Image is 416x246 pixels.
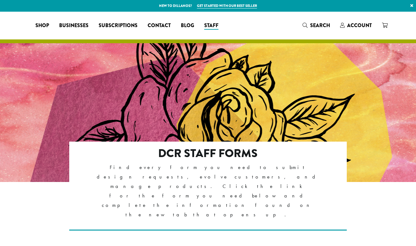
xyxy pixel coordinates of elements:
span: Account [347,22,372,29]
span: Contact [148,22,171,30]
span: Search [310,22,330,29]
a: Get started with our best seller [197,3,257,9]
a: Search [297,20,335,31]
h2: DCR Staff Forms [97,147,320,160]
span: Blog [181,22,194,30]
span: Staff [204,22,218,30]
a: Staff [199,20,223,31]
p: Find every form you need to submit design requests, evolve customers, and manage products. Click ... [97,163,320,220]
span: Businesses [59,22,89,30]
span: Subscriptions [99,22,138,30]
a: Shop [30,20,54,31]
span: Shop [35,22,49,30]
